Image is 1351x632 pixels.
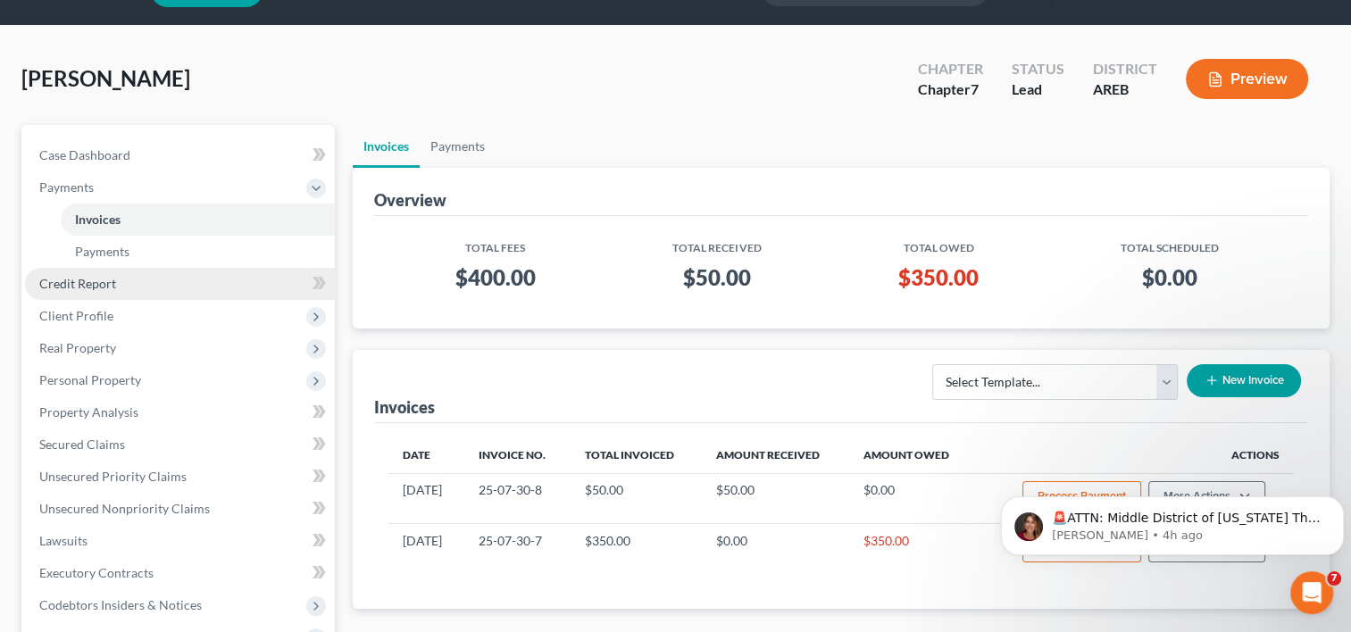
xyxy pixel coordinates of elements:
[831,230,1045,256] th: Total Owed
[1012,59,1064,79] div: Status
[1012,79,1064,100] div: Lead
[571,437,702,473] th: Total Invoiced
[388,230,602,256] th: Total Fees
[403,263,588,292] h3: $400.00
[61,204,335,236] a: Invoices
[464,473,571,523] td: 25-07-30-8
[25,461,335,493] a: Unsecured Priority Claims
[39,533,88,548] span: Lawsuits
[21,65,190,91] span: [PERSON_NAME]
[602,230,831,256] th: Total Received
[388,523,464,573] td: [DATE]
[464,437,571,473] th: Invoice No.
[976,437,1294,473] th: Actions
[61,236,335,268] a: Payments
[25,557,335,589] a: Executory Contracts
[994,459,1351,584] iframe: Intercom notifications message
[25,493,335,525] a: Unsecured Nonpriority Claims
[39,404,138,420] span: Property Analysis
[388,437,464,473] th: Date
[39,565,154,580] span: Executory Contracts
[25,139,335,171] a: Case Dashboard
[1093,59,1157,79] div: District
[616,263,817,292] h3: $50.00
[39,469,187,484] span: Unsecured Priority Claims
[25,525,335,557] a: Lawsuits
[571,473,702,523] td: $50.00
[1046,230,1294,256] th: Total Scheduled
[39,308,113,323] span: Client Profile
[1187,364,1301,397] button: New Invoice
[1060,263,1280,292] h3: $0.00
[918,79,983,100] div: Chapter
[848,523,975,573] td: $350.00
[571,523,702,573] td: $350.00
[374,189,446,211] div: Overview
[39,501,210,516] span: Unsecured Nonpriority Claims
[846,263,1030,292] h3: $350.00
[702,523,849,573] td: $0.00
[1093,79,1157,100] div: AREB
[848,473,975,523] td: $0.00
[25,268,335,300] a: Credit Report
[39,179,94,195] span: Payments
[39,276,116,291] span: Credit Report
[353,125,420,168] a: Invoices
[1290,571,1333,614] iframe: Intercom live chat
[388,473,464,523] td: [DATE]
[702,437,849,473] th: Amount Received
[25,428,335,461] a: Secured Claims
[39,340,116,355] span: Real Property
[75,212,121,227] span: Invoices
[971,80,979,97] span: 7
[39,597,202,612] span: Codebtors Insiders & Notices
[420,125,496,168] a: Payments
[848,437,975,473] th: Amount Owed
[1186,59,1308,99] button: Preview
[75,244,129,259] span: Payments
[39,437,125,452] span: Secured Claims
[39,147,130,162] span: Case Dashboard
[702,473,849,523] td: $50.00
[918,59,983,79] div: Chapter
[374,396,435,418] div: Invoices
[464,523,571,573] td: 25-07-30-7
[1327,571,1341,586] span: 7
[25,396,335,428] a: Property Analysis
[39,372,141,387] span: Personal Property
